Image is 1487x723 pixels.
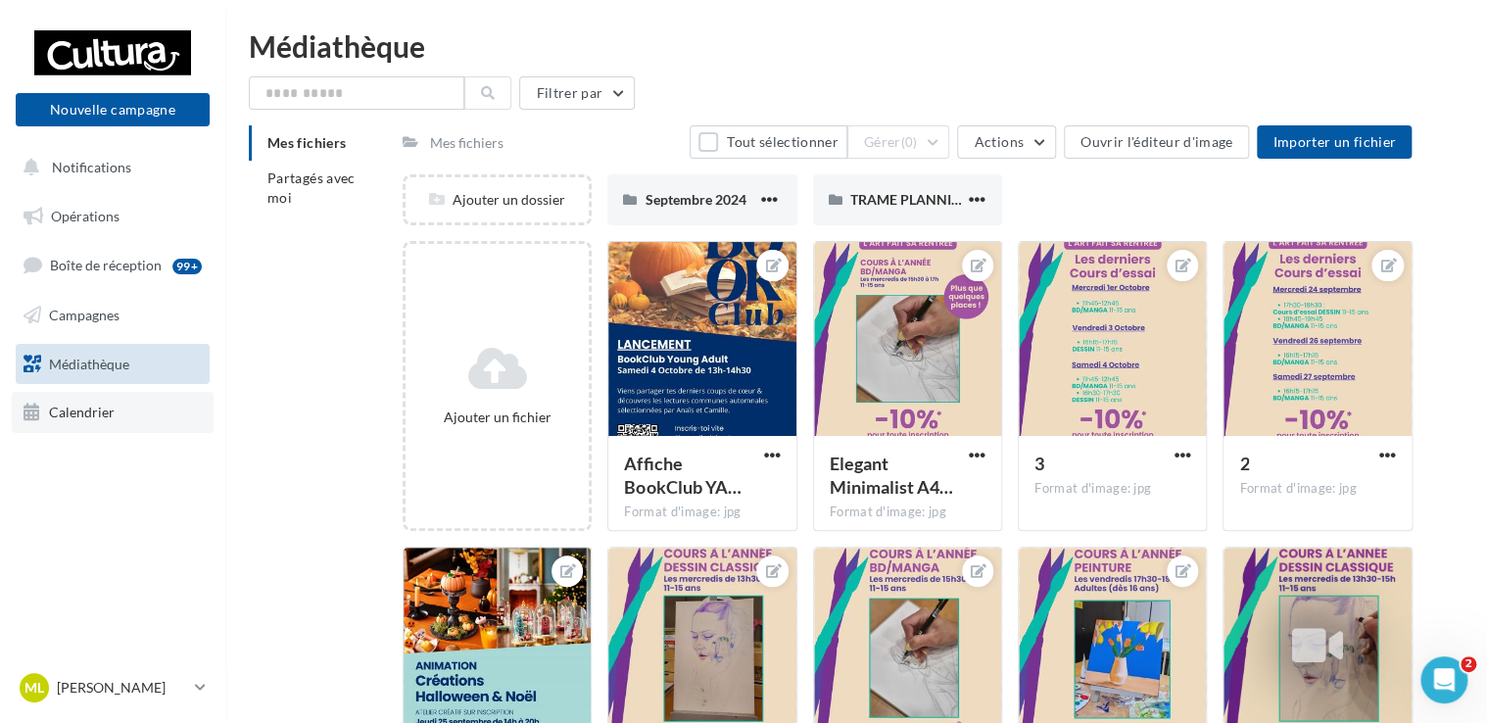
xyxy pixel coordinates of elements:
span: Elegant Minimalist A4 Stationery Paper Document (Publication Instagram (45)) (1) [830,453,953,498]
span: Opérations [51,208,120,224]
div: Médiathèque [249,31,1463,61]
span: TRAME PLANNING HEBDO - LE PLONGEOIR.pptx (6) [850,191,1178,208]
span: ML [24,678,44,698]
button: Ouvrir l'éditeur d'image [1064,125,1249,159]
span: Importer un fichier [1272,133,1396,150]
button: Nouvelle campagne [16,93,210,126]
button: Notifications [12,147,206,188]
span: Boîte de réception [50,257,162,273]
span: Campagnes [49,307,120,323]
a: Médiathèque [12,344,214,385]
a: Opérations [12,196,214,237]
span: Partagés avec moi [267,169,356,206]
button: Filtrer par [519,76,635,110]
span: 3 [1034,453,1044,474]
div: Format d'image: jpg [1034,480,1190,498]
div: Format d'image: jpg [624,504,780,521]
a: Calendrier [12,392,214,433]
a: Boîte de réception99+ [12,244,214,286]
span: Septembre 2024 [645,191,745,208]
span: 2 [1239,453,1249,474]
button: Importer un fichier [1257,125,1412,159]
div: Format d'image: jpg [1239,480,1395,498]
span: (0) [901,134,918,150]
span: Actions [974,133,1023,150]
button: Gérer(0) [847,125,950,159]
div: Format d'image: jpg [830,504,985,521]
span: 2 [1461,656,1476,672]
a: Campagnes [12,295,214,336]
span: Calendrier [49,404,115,420]
span: Notifications [52,159,131,175]
span: Médiathèque [49,355,129,371]
p: [PERSON_NAME] [57,678,187,698]
div: Ajouter un dossier [406,190,589,210]
button: Tout sélectionner [690,125,846,159]
span: Affiche BookClub YA PNJ [624,453,741,498]
iframe: Intercom live chat [1420,656,1467,703]
div: Ajouter un fichier [413,408,581,427]
button: Actions [957,125,1055,159]
span: Mes fichiers [267,134,346,151]
div: Mes fichiers [430,133,504,153]
a: ML [PERSON_NAME] [16,669,210,706]
div: 99+ [172,259,202,274]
